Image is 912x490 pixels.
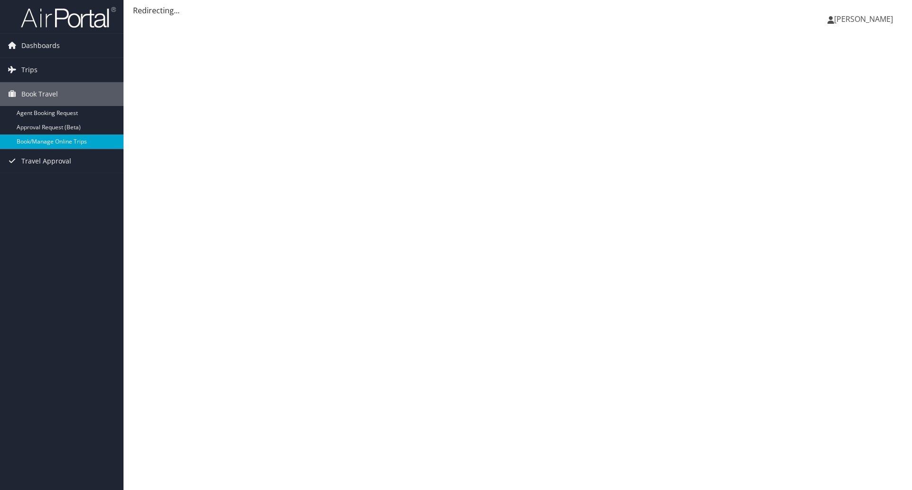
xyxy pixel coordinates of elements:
[21,149,71,173] span: Travel Approval
[21,6,116,29] img: airportal-logo.png
[21,34,60,58] span: Dashboards
[21,58,38,82] span: Trips
[133,5,902,16] div: Redirecting...
[21,82,58,106] span: Book Travel
[827,5,902,33] a: [PERSON_NAME]
[834,14,893,24] span: [PERSON_NAME]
